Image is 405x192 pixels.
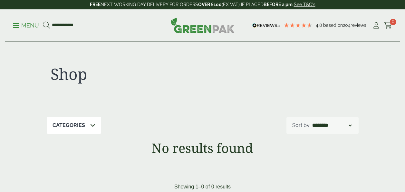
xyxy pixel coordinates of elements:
p: Menu [13,22,39,29]
a: See T&C's [294,2,315,7]
strong: BEFORE 2 pm [264,2,293,7]
p: Categories [53,122,85,129]
i: Cart [384,22,392,29]
a: 0 [384,21,392,30]
strong: OVER £100 [198,2,222,7]
strong: FREE [90,2,101,7]
select: Shop order [311,122,353,129]
span: 4.8 [316,23,323,28]
a: Menu [13,22,39,28]
span: Based on [323,23,343,28]
span: 204 [343,23,351,28]
span: reviews [351,23,366,28]
h1: Shop [51,65,199,83]
p: Sort by [292,122,310,129]
img: GreenPak Supplies [171,17,235,33]
img: REVIEWS.io [252,23,280,28]
h1: No results found [29,140,376,156]
p: Showing 1–0 of 0 results [174,183,231,191]
div: 4.79 Stars [284,22,313,28]
span: 0 [390,19,396,25]
i: My Account [372,22,380,29]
